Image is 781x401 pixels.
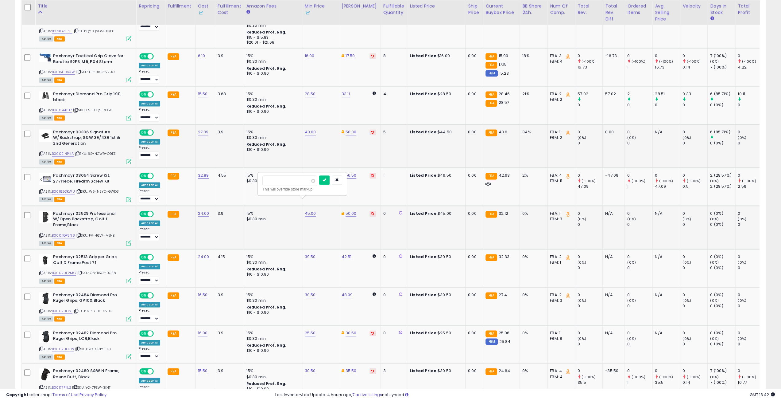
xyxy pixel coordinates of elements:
a: 16.50 [198,292,208,298]
div: ASIN: [39,53,131,82]
div: 0 [627,53,652,59]
div: 57.02 [605,91,620,97]
img: 41CBYuNHw2L._SL40_.jpg [39,292,52,305]
small: (0%) [738,217,746,222]
div: 0 [682,53,707,59]
small: Amazon Fees. [246,9,250,15]
div: 0 [627,211,652,216]
div: 0 [738,53,763,59]
div: 0.5 [682,184,707,189]
span: | SKU: P5-PCQ5-7O50 [73,108,112,112]
b: Reduced Prof. Rng. [246,29,287,35]
b: Pachmayr 03306 Signature W/Backstrap, S&W 39/439 1st & 2nd Generation [53,129,128,148]
a: 32.89 [198,172,209,179]
div: Repricing [139,3,162,9]
div: ASIN: [39,129,131,163]
div: 4.55 [218,173,239,178]
span: OFF [153,211,163,216]
span: FBA [54,115,65,120]
small: FBA [168,91,179,98]
img: 41bcDyHI6rS._SL40_.jpg [39,173,52,185]
div: 0 [578,173,602,178]
div: 0.00 [468,173,478,178]
div: Days In Stock [710,3,733,16]
div: Avg Selling Price [655,3,677,22]
i: This overrides the store level Dynamic Max Price for this listing [342,211,344,215]
div: FBM: 11 [550,178,570,184]
a: 39.50 [305,254,316,260]
div: $16.00 [410,53,461,59]
div: Amazon AI [139,63,160,68]
a: 30.50 [305,292,316,298]
span: ON [140,173,148,179]
div: $10 - $10.90 [246,147,297,152]
div: 0 [627,222,652,227]
div: BB Share 24h. [522,3,545,16]
a: 28.50 [305,91,316,97]
i: This overrides the store level Dynamic Max Price for this listing [342,130,344,134]
div: 0 [578,140,602,146]
b: Listed Price: [410,53,438,59]
div: 3.68 [218,91,239,97]
a: 27.09 [198,129,209,135]
div: 0 [578,102,602,108]
b: Reduced Prof. Rng. [246,142,287,147]
div: Preset: [139,108,160,121]
div: 0.00 [468,91,478,97]
div: $20.01 - $21.68 [246,40,297,45]
a: B086144TH7 [52,108,72,113]
div: 4.22 [738,65,763,70]
div: $0.30 min [246,216,297,222]
div: 1 [627,184,652,189]
span: ON [140,92,148,97]
span: | SKU: W6-N5YD-GWD3 [76,189,119,194]
span: FBA [54,77,65,83]
b: Pachmayr Diamond Pro Grip 1911, black [53,91,128,104]
small: (-100%) [659,59,673,64]
div: 15% [246,129,297,135]
img: InventoryLab Logo [305,10,311,16]
div: Some or all of the values in this column are provided from Inventory Lab. [305,9,336,16]
a: 40.00 [305,129,316,135]
div: 34% [522,129,543,135]
div: $15 - $15.83 [246,35,297,40]
b: Listed Price: [410,210,438,216]
small: FBA [485,129,497,136]
div: 21% [522,91,543,97]
span: All listings currently available for purchase on Amazon [39,241,53,246]
div: 0 [682,173,707,178]
span: ON [140,54,148,59]
b: Reduced Prof. Rng. [246,66,287,71]
span: FBA [54,241,65,246]
img: 41aXBACALlL._SL40_.jpg [39,330,52,343]
div: Velocity [682,3,705,9]
div: 47.09 [655,184,680,189]
div: [PERSON_NAME] [342,3,378,9]
div: 0.14 [682,65,707,70]
a: 15.50 [198,91,208,97]
span: All listings currently available for purchase on Amazon [39,115,53,120]
b: Pachmayr 02513 Gripper Grips, Colt D Frame Post 71 [53,254,128,267]
small: (-100%) [582,59,596,64]
div: Total Rev. [578,3,600,16]
a: B00162OKWU [52,189,75,194]
a: 50.00 [346,210,357,217]
a: B00URUEINI [52,309,72,314]
div: 7 (100%) [710,53,735,59]
div: Preset: [139,189,160,203]
b: Pachmayr 03054 Screw Kit, 277Piece, Firearm Screw Kit [53,173,128,186]
b: Listed Price: [410,91,438,97]
small: FBM [485,70,497,77]
div: Preset: [139,227,160,241]
div: $45.00 [410,211,461,216]
a: 48.09 [342,292,353,298]
span: 32.12 [499,210,508,216]
img: 31j6fqawcgL._SL40_.jpg [39,254,52,266]
div: 16.73 [655,65,680,70]
a: 16.00 [198,330,208,336]
div: 15% [246,91,297,97]
span: All listings currently available for purchase on Amazon [39,159,53,164]
div: Num of Comp. [550,3,572,16]
span: OFF [153,92,163,97]
div: 0 [627,140,652,146]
